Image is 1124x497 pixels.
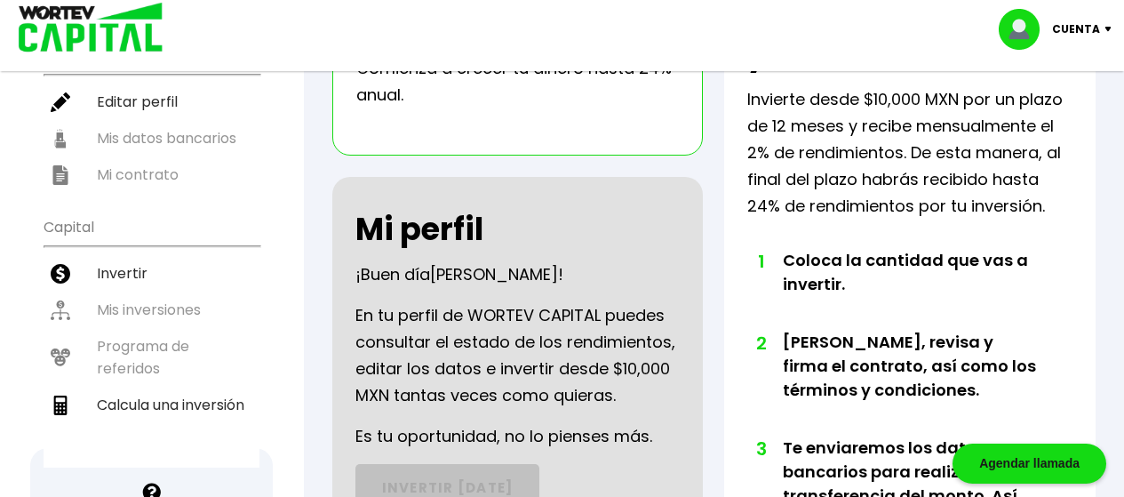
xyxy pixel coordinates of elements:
[1100,27,1124,32] img: icon-down
[783,248,1040,330] li: Coloca la cantidad que vas a invertir.
[1052,16,1100,43] p: Cuenta
[44,387,259,423] a: Calcula una inversión
[44,255,259,292] a: Invertir
[355,302,681,409] p: En tu perfil de WORTEV CAPITAL puedes consultar el estado de los rendimientos, editar los datos e...
[783,330,1040,436] li: [PERSON_NAME], revisa y firma el contrato, así como los términos y condiciones.
[44,84,259,120] a: Editar perfil
[756,330,765,357] span: 2
[756,436,765,462] span: 3
[51,396,70,415] img: calculadora-icon.17d418c4.svg
[44,36,259,193] ul: Perfil
[756,248,765,275] span: 1
[44,207,259,468] ul: Capital
[355,261,563,288] p: ¡Buen día !
[747,86,1072,220] p: Invierte desde $10,000 MXN por un plazo de 12 meses y recibe mensualmente el 2% de rendimientos. ...
[999,9,1052,50] img: profile-image
[51,92,70,112] img: editar-icon.952d3147.svg
[953,444,1106,484] div: Agendar llamada
[430,263,558,285] span: [PERSON_NAME]
[355,423,652,450] p: Es tu oportunidad, no lo pienses más.
[51,264,70,284] img: invertir-icon.b3b967d7.svg
[355,212,483,247] h2: Mi perfil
